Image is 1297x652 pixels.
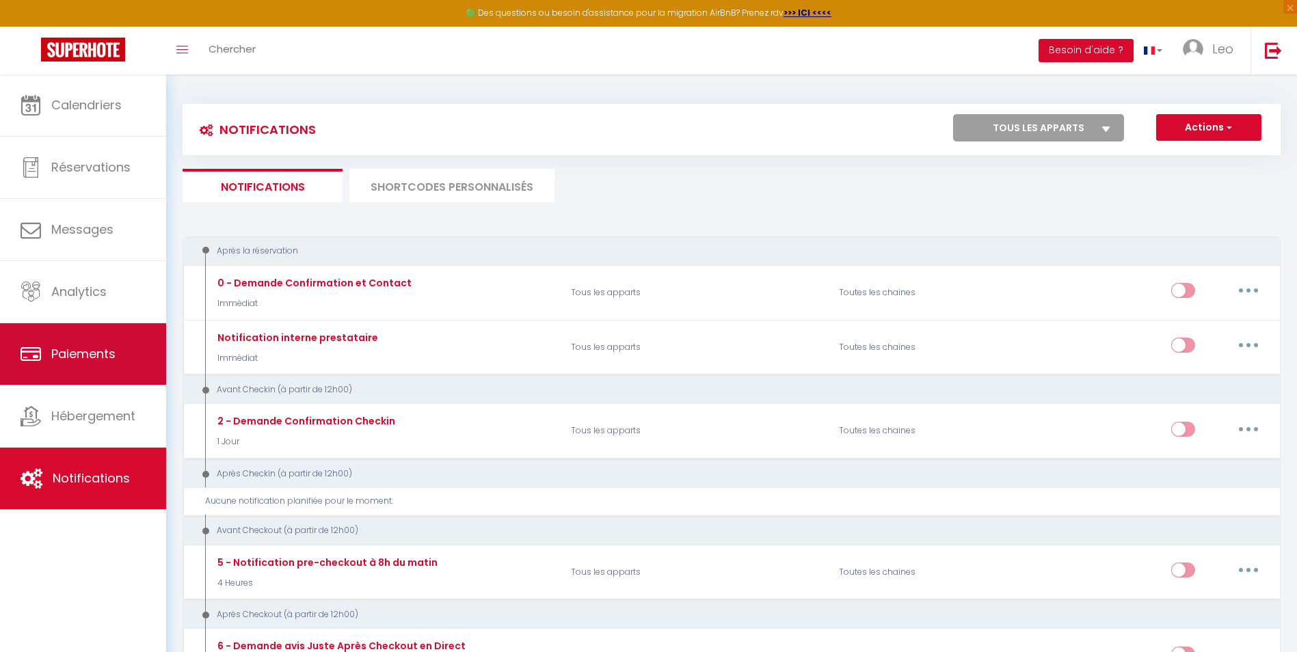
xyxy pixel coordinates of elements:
a: Chercher [198,27,266,74]
button: Actions [1156,114,1261,141]
div: Avant Checkin (à partir de 12h00) [196,383,1247,396]
span: Leo [1212,40,1233,57]
div: 2 - Demande Confirmation Checkin [214,413,395,429]
h3: Notifications [193,114,316,145]
img: logout [1265,42,1282,59]
p: 4 Heures [214,577,438,590]
span: Chercher [209,42,256,56]
span: Réservations [51,159,131,176]
div: 5 - Notification pre-checkout à 8h du matin [214,555,438,570]
span: Notifications [53,470,130,487]
img: ... [1183,39,1203,59]
li: SHORTCODES PERSONNALISÉS [349,169,554,202]
div: Après Checkin (à partir de 12h00) [196,467,1247,480]
div: Toutes les chaines [830,411,1008,451]
p: Tous les apparts [562,552,830,592]
p: Immédiat [214,352,378,365]
a: >>> ICI <<<< [784,7,831,18]
span: Paiements [51,345,116,362]
span: Hébergement [51,407,135,424]
p: Tous les apparts [562,273,830,312]
div: Aucune notification planifiée pour le moment. [205,495,1268,508]
li: Notifications [183,169,343,202]
button: Besoin d'aide ? [1039,39,1134,62]
span: Analytics [51,283,107,300]
div: Après la réservation [196,245,1247,258]
p: Immédiat [214,297,412,310]
p: Tous les apparts [562,327,830,367]
span: Messages [51,221,113,238]
span: Calendriers [51,96,122,113]
div: Après Checkout (à partir de 12h00) [196,608,1247,621]
img: Super Booking [41,38,125,62]
div: 0 - Demande Confirmation et Contact [214,275,412,290]
div: Avant Checkout (à partir de 12h00) [196,524,1247,537]
div: Toutes les chaines [830,273,1008,312]
div: Notification interne prestataire [214,330,378,345]
p: 1 Jour [214,435,395,448]
div: Toutes les chaines [830,552,1008,592]
a: ... Leo [1173,27,1251,74]
div: Toutes les chaines [830,327,1008,367]
p: Tous les apparts [562,411,830,451]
